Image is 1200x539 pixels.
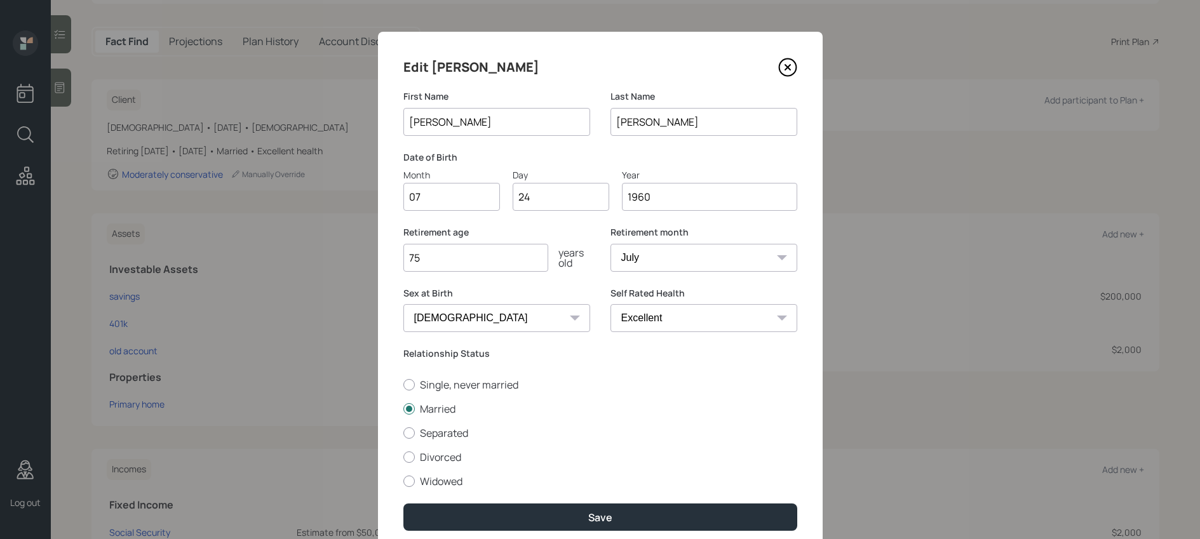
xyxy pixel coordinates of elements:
[403,287,590,300] label: Sex at Birth
[403,226,590,239] label: Retirement age
[403,426,797,440] label: Separated
[403,347,797,360] label: Relationship Status
[610,287,797,300] label: Self Rated Health
[403,378,797,392] label: Single, never married
[610,226,797,239] label: Retirement month
[403,474,797,488] label: Widowed
[513,168,609,182] div: Day
[513,183,609,211] input: Day
[548,248,590,268] div: years old
[403,450,797,464] label: Divorced
[403,90,590,103] label: First Name
[403,151,797,164] label: Date of Birth
[622,168,797,182] div: Year
[403,57,539,77] h4: Edit [PERSON_NAME]
[403,503,797,531] button: Save
[622,183,797,211] input: Year
[403,168,500,182] div: Month
[610,90,797,103] label: Last Name
[403,402,797,416] label: Married
[588,510,612,524] div: Save
[403,183,500,211] input: Month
